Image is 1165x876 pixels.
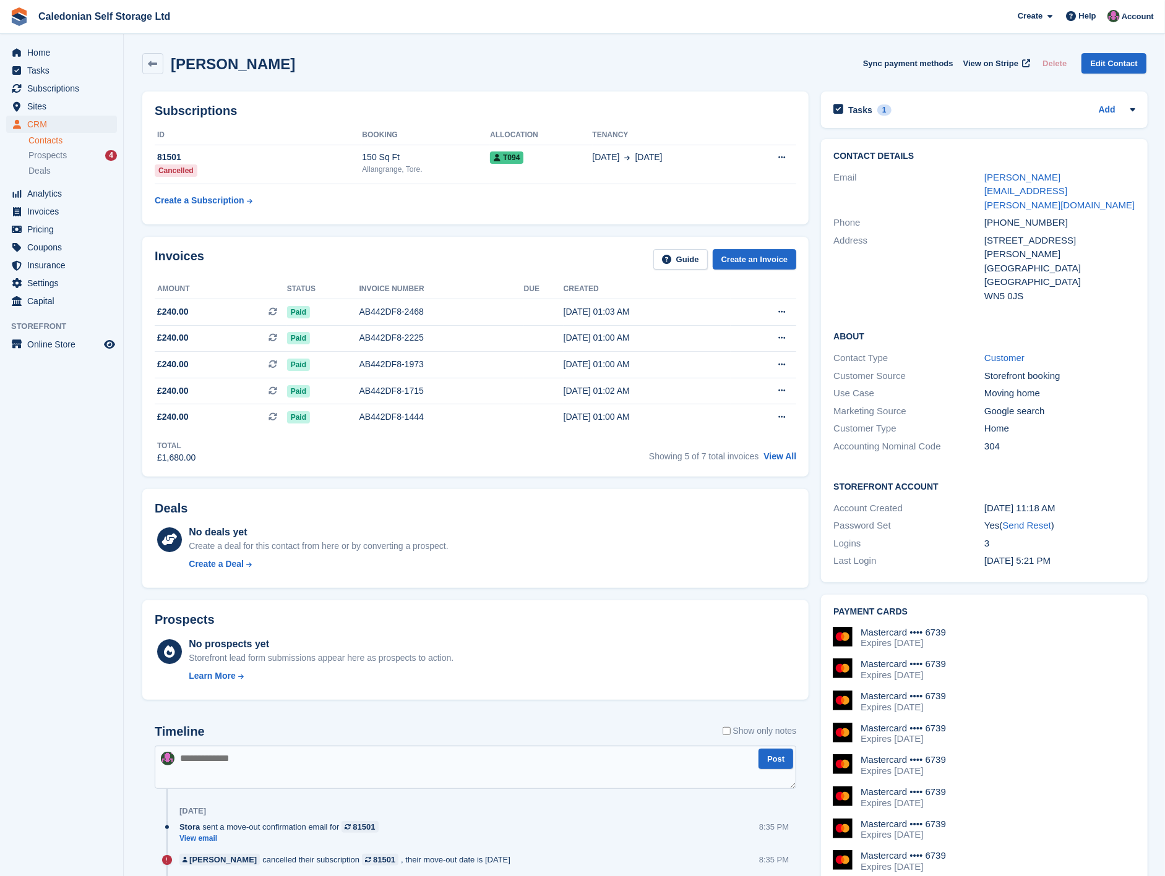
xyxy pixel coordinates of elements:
img: Mastercard Logo [833,723,853,742]
a: Preview store [102,337,117,352]
div: 81501 [155,151,362,164]
span: Paid [287,332,310,344]
span: Paid [287,359,310,371]
a: Edit Contact [1081,53,1146,74]
div: Password Set [833,519,984,533]
div: Phone [833,216,984,230]
div: Account Created [833,501,984,516]
a: Deals [28,164,117,177]
span: ( ) [1000,520,1054,530]
a: menu [6,221,117,238]
h2: Timeline [155,725,205,739]
div: AB442DF8-2225 [359,331,524,344]
div: Expires [DATE] [861,670,946,681]
div: Expires [DATE] [861,861,946,872]
th: Allocation [490,125,592,145]
button: Delete [1038,53,1072,74]
a: menu [6,257,117,274]
div: Create a deal for this contact from here or by converting a prospect. [189,540,448,553]
div: Last Login [833,554,984,568]
time: 2025-09-21 16:21:33 UTC [984,555,1051,566]
a: Send Reset [1003,520,1051,530]
div: Use Case [833,386,984,401]
th: Amount [155,279,287,299]
div: 81501 [353,821,375,833]
span: Subscriptions [27,80,101,97]
a: Add [1099,103,1116,117]
label: Show only notes [723,725,797,738]
span: Create [1018,10,1042,22]
span: Prospects [28,150,67,161]
div: Customer Source [833,369,984,383]
div: Expires [DATE] [861,829,946,840]
button: Sync payment methods [863,53,953,74]
span: Paid [287,411,310,423]
a: menu [6,274,117,292]
div: [DATE] 01:02 AM [564,385,731,398]
span: Storefront [11,320,123,333]
a: 81501 [342,821,378,833]
a: Contacts [28,135,117,147]
span: £240.00 [157,358,189,371]
div: Expires [DATE] [861,637,946,648]
div: Expires [DATE] [861,702,946,713]
div: Mastercard •••• 6739 [861,754,946,765]
img: stora-icon-8386f47178a22dfd0bd8f6a31ec36ba5ce8667c1dd55bd0f319d3a0aa187defe.svg [10,7,28,26]
div: Customer Type [833,422,984,436]
div: [PERSON_NAME] [189,854,257,865]
h2: About [833,330,1135,342]
span: Stora [179,821,200,833]
h2: Invoices [155,249,204,270]
th: Created [564,279,731,299]
span: Home [27,44,101,61]
button: Post [759,749,793,769]
div: [DATE] [179,806,206,816]
span: £240.00 [157,305,189,318]
img: Mastercard Logo [833,786,853,806]
a: menu [6,185,117,202]
a: View All [763,451,796,461]
img: Mastercard Logo [833,627,853,647]
a: Create an Invoice [713,249,797,270]
div: Home [984,422,1135,436]
div: [STREET_ADDRESS][PERSON_NAME] [984,234,1135,262]
div: cancelled their subscription , their move-out date is [DATE] [179,854,517,865]
th: Booking [362,125,490,145]
div: Mastercard •••• 6739 [861,850,946,861]
span: Coupons [27,239,101,256]
a: Prospects 4 [28,149,117,162]
div: Total [157,440,196,451]
span: Showing 5 of 7 total invoices [649,451,759,461]
span: Paid [287,306,310,318]
img: Lois Holling [1107,10,1120,22]
div: Address [833,234,984,304]
span: Invoices [27,203,101,220]
h2: Payment cards [833,607,1135,617]
div: Expires [DATE] [861,797,946,809]
div: Mastercard •••• 6739 [861,786,946,797]
a: [PERSON_NAME] [179,854,260,865]
div: 3 [984,537,1135,551]
div: 8:35 PM [759,854,789,865]
div: [DATE] 01:00 AM [564,358,731,371]
div: [DATE] 01:00 AM [564,410,731,423]
th: Tenancy [593,125,742,145]
div: Create a Subscription [155,194,244,207]
div: AB442DF8-1973 [359,358,524,371]
img: Mastercard Logo [833,658,853,678]
span: Account [1122,11,1154,23]
h2: Contact Details [833,151,1135,161]
span: £240.00 [157,410,189,423]
div: Expires [DATE] [861,765,946,776]
input: Show only notes [723,725,731,738]
a: menu [6,239,117,256]
div: [GEOGRAPHIC_DATA] [984,262,1135,276]
img: Lois Holling [161,752,174,765]
th: Due [524,279,564,299]
div: Cancelled [155,164,197,177]
a: menu [6,116,117,133]
h2: Storefront Account [833,480,1135,492]
h2: Subscriptions [155,104,796,118]
a: menu [6,80,117,97]
a: menu [6,62,117,79]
